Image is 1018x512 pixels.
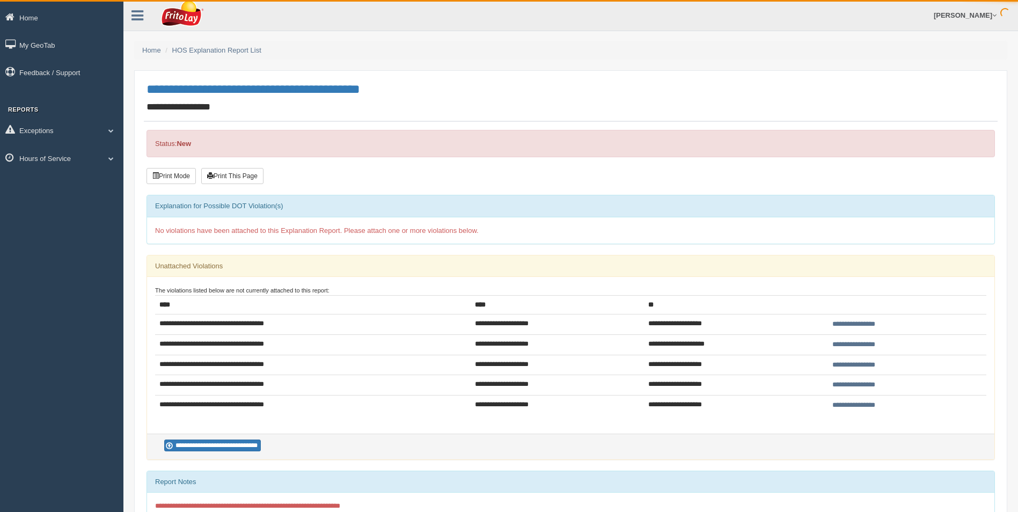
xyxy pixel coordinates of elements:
[201,168,263,184] button: Print This Page
[147,168,196,184] button: Print Mode
[155,287,329,294] small: The violations listed below are not currently attached to this report:
[172,46,261,54] a: HOS Explanation Report List
[142,46,161,54] a: Home
[147,195,994,217] div: Explanation for Possible DOT Violation(s)
[155,226,479,235] span: No violations have been attached to this Explanation Report. Please attach one or more violations...
[147,130,995,157] div: Status:
[147,471,994,493] div: Report Notes
[177,140,191,148] strong: New
[147,255,994,277] div: Unattached Violations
